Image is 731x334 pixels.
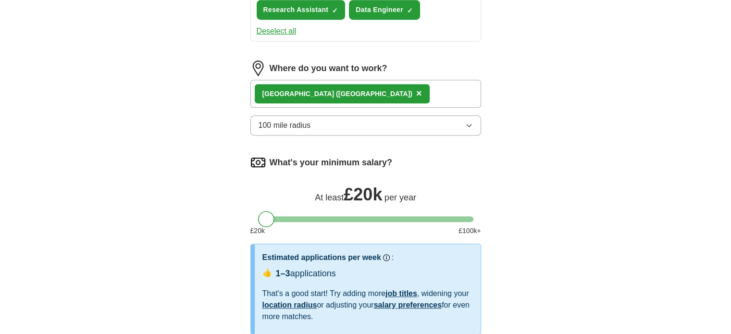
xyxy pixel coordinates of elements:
label: Where do you want to work? [270,62,387,75]
span: × [416,88,422,99]
span: Research Assistant [263,5,329,15]
img: salary.png [250,155,266,170]
a: job titles [385,289,417,297]
h3: : [392,252,394,263]
label: What's your minimum salary? [270,156,392,169]
span: 100 mile radius [259,120,311,131]
button: Deselect all [257,25,297,37]
a: location radius [262,301,317,309]
span: ✓ [332,7,338,14]
h3: Estimated applications per week [262,252,381,263]
span: At least [315,193,344,202]
span: Data Engineer [356,5,403,15]
span: ✓ [407,7,413,14]
a: salary preferences [374,301,442,309]
span: £ 20k [344,185,382,204]
span: 👍 [262,267,272,279]
span: ([GEOGRAPHIC_DATA]) [336,90,412,98]
img: location.png [250,61,266,76]
button: × [416,87,422,101]
strong: [GEOGRAPHIC_DATA] [262,90,335,98]
span: per year [384,193,416,202]
button: 100 mile radius [250,115,481,136]
span: £ 20 k [250,226,265,236]
div: applications [276,267,336,280]
span: 1–3 [276,269,290,278]
div: That's a good start! Try adding more , widening your or adjusting your for even more matches. [262,288,473,322]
